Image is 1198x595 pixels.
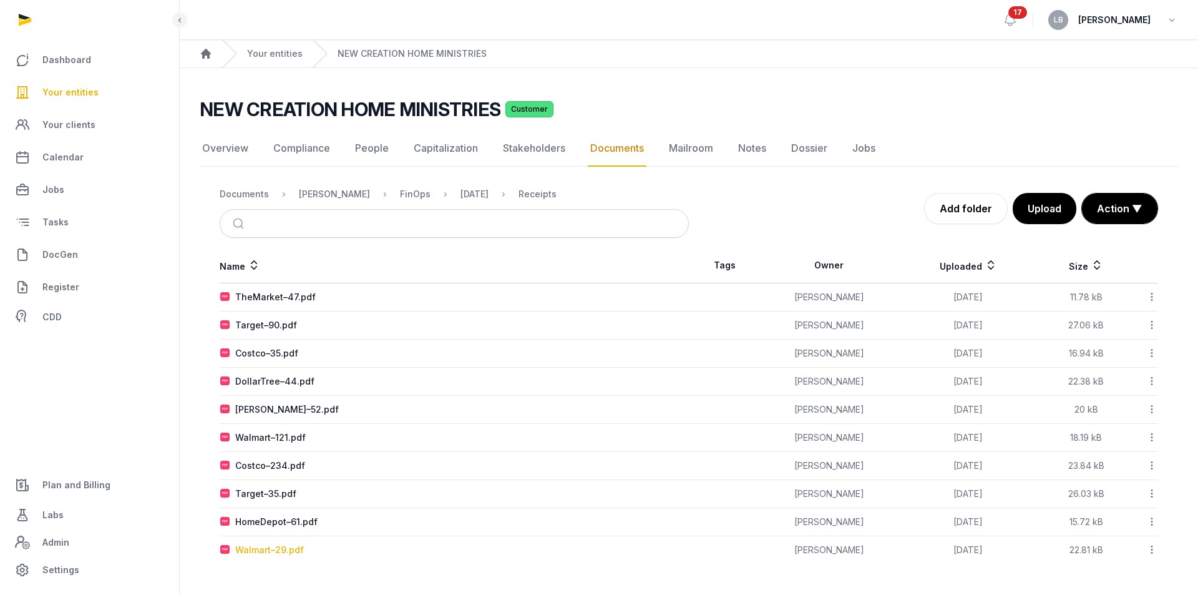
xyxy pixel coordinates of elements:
a: Labs [10,500,169,530]
img: pdf.svg [220,405,230,415]
button: Action ▼ [1082,194,1157,224]
button: Upload [1013,193,1076,224]
td: 20 kB [1038,396,1134,424]
th: Uploaded [898,248,1038,283]
span: 17 [1008,6,1027,19]
a: Compliance [271,130,333,167]
td: [PERSON_NAME] [760,480,898,508]
td: 15.72 kB [1038,508,1134,536]
a: Calendar [10,142,169,172]
a: Dashboard [10,45,169,75]
th: Size [1038,248,1134,283]
th: Owner [760,248,898,283]
img: pdf.svg [220,320,230,330]
span: [DATE] [953,320,983,330]
span: Dashboard [42,52,91,67]
td: [PERSON_NAME] [760,340,898,368]
td: 22.81 kB [1038,536,1134,564]
div: Costco–234.pdf [235,460,305,472]
span: [DATE] [953,488,983,499]
td: [PERSON_NAME] [760,368,898,396]
td: 16.94 kB [1038,340,1134,368]
td: [PERSON_NAME] [760,424,898,452]
span: [DATE] [953,292,983,302]
td: [PERSON_NAME] [760,396,898,424]
div: Target–35.pdf [235,488,296,500]
img: pdf.svg [220,348,230,358]
span: CDD [42,310,62,325]
td: [PERSON_NAME] [760,312,898,340]
a: Your entities [247,47,303,60]
div: Target–90.pdf [235,319,297,332]
span: Customer [505,101,553,117]
div: TheMarket–47.pdf [235,291,316,303]
span: LB [1054,16,1063,24]
a: Your entities [10,77,169,107]
th: Name [220,248,689,283]
span: [DATE] [953,404,983,415]
div: HomeDepot–61.pdf [235,516,318,528]
div: [DATE] [460,188,489,200]
span: Your entities [42,85,99,100]
span: Tasks [42,215,69,230]
div: FinOps [400,188,431,200]
a: People [353,130,391,167]
span: Calendar [42,150,84,165]
a: Admin [10,530,169,555]
a: Tasks [10,207,169,237]
span: [DATE] [953,544,983,555]
button: Submit [225,210,255,237]
div: [PERSON_NAME]–52.pdf [235,403,339,416]
h2: NEW CREATION HOME MINISTRIES [200,98,500,120]
a: Your clients [10,110,169,140]
td: 18.19 kB [1038,424,1134,452]
a: Notes [736,130,769,167]
nav: Breadcrumb [180,40,1198,68]
img: pdf.svg [220,461,230,471]
span: Admin [42,535,69,550]
span: DocGen [42,247,78,262]
span: [PERSON_NAME] [1078,12,1151,27]
a: Dossier [789,130,830,167]
a: DocGen [10,240,169,270]
img: pdf.svg [220,545,230,555]
span: [DATE] [953,376,983,386]
a: NEW CREATION HOME MINISTRIES [338,47,487,60]
img: pdf.svg [220,489,230,499]
span: Labs [42,508,64,523]
img: pdf.svg [220,376,230,386]
td: 23.84 kB [1038,452,1134,480]
div: Walmart–29.pdf [235,544,304,556]
span: [DATE] [953,348,983,358]
a: Settings [10,555,169,585]
div: Receipts [519,188,557,200]
a: Plan and Billing [10,470,169,500]
td: 22.38 kB [1038,368,1134,396]
span: [DATE] [953,460,983,471]
td: [PERSON_NAME] [760,452,898,480]
a: Register [10,272,169,302]
td: 11.78 kB [1038,283,1134,312]
div: Costco–35.pdf [235,347,298,360]
a: Jobs [10,175,169,205]
span: Jobs [42,182,64,197]
div: [PERSON_NAME] [299,188,370,200]
img: pdf.svg [220,433,230,443]
div: Walmart–121.pdf [235,431,306,444]
a: Mailroom [666,130,716,167]
a: Add folder [924,193,1008,224]
a: Capitalization [411,130,480,167]
span: Plan and Billing [42,478,110,493]
nav: Breadcrumb [220,179,689,209]
td: [PERSON_NAME] [760,283,898,312]
td: [PERSON_NAME] [760,536,898,564]
span: [DATE] [953,432,983,443]
a: Stakeholders [500,130,568,167]
a: Documents [588,130,646,167]
span: Register [42,280,79,295]
th: Tags [689,248,760,283]
button: LB [1048,10,1068,30]
div: Documents [220,188,269,200]
td: [PERSON_NAME] [760,508,898,536]
nav: Tabs [200,130,1178,167]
